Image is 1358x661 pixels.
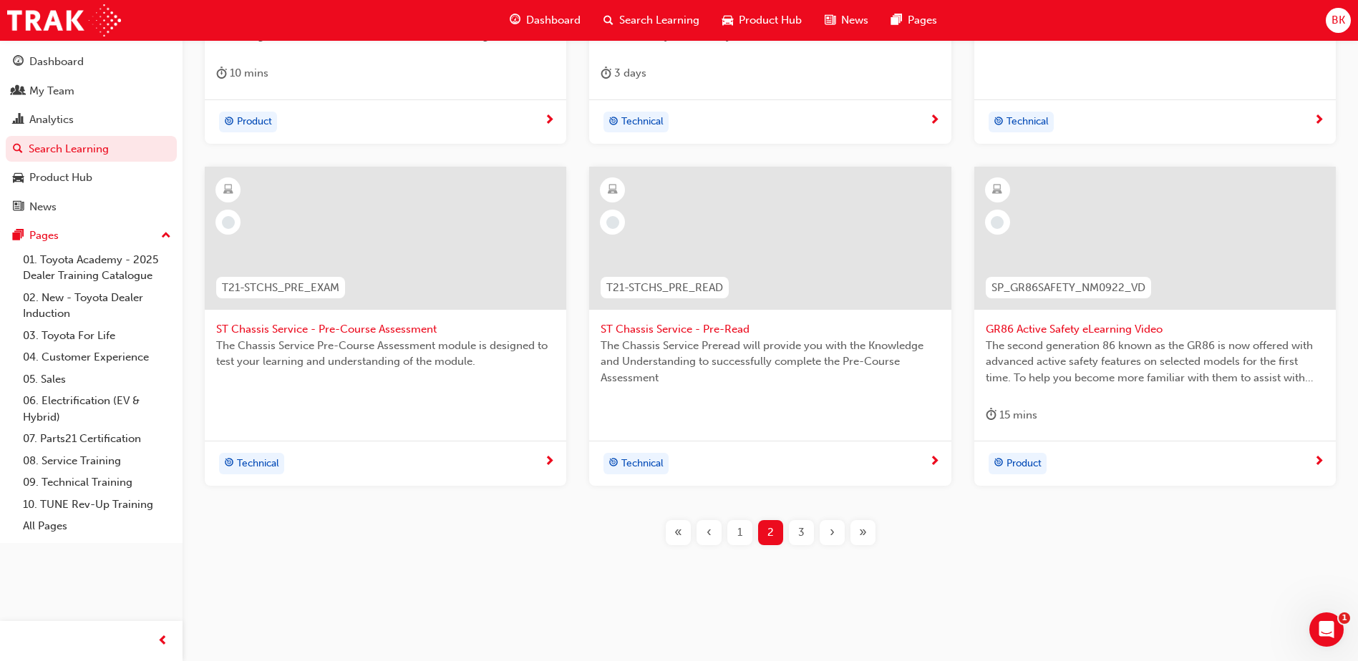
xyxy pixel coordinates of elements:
span: 1 [1339,612,1350,624]
span: news-icon [13,201,24,214]
span: ST Chassis Service - Pre-Read [601,321,939,338]
a: My Team [6,78,177,104]
div: Analytics [29,112,74,128]
div: Product Hub [29,170,92,186]
span: Product [237,114,272,130]
span: BK [1332,12,1345,29]
button: BK [1326,8,1351,33]
span: target-icon [224,454,234,473]
button: Pages [6,222,177,249]
a: 08. Service Training [17,450,177,472]
span: learningResourceType_ELEARNING-icon [608,181,618,200]
span: « [674,524,682,541]
span: target-icon [994,454,1004,473]
a: search-iconSearch Learning [592,6,711,35]
a: SP_GR86SAFETY_NM0922_VDGR86 Active Safety eLearning VideoThe second generation 86 known as the GR... [974,167,1336,486]
span: ST Chassis Service - Pre-Course Assessment [216,321,555,338]
div: 3 days [601,64,646,82]
span: News [841,12,868,29]
img: Trak [7,4,121,36]
a: 09. Technical Training [17,471,177,494]
span: prev-icon [157,632,168,650]
a: 01. Toyota Academy - 2025 Dealer Training Catalogue [17,249,177,287]
span: people-icon [13,85,24,98]
a: news-iconNews [813,6,880,35]
a: 05. Sales [17,368,177,391]
span: ‹ [707,524,712,541]
iframe: Intercom live chat [1309,612,1344,647]
span: learningRecordVerb_NONE-icon [606,216,619,229]
span: news-icon [825,11,835,29]
span: next-icon [1314,456,1324,469]
span: next-icon [929,114,940,127]
span: learningResourceType_ELEARNING-icon [992,181,1002,200]
span: Product Hub [739,12,802,29]
div: 10 mins [216,64,268,82]
a: guage-iconDashboard [498,6,592,35]
span: target-icon [608,113,619,132]
span: 3 [798,524,805,541]
span: next-icon [929,456,940,469]
div: 15 mins [986,406,1037,424]
a: 04. Customer Experience [17,346,177,368]
button: Previous page [694,520,724,545]
button: First page [663,520,694,545]
button: Page 1 [724,520,755,545]
a: 10. TUNE Rev-Up Training [17,494,177,516]
span: target-icon [224,113,234,132]
span: Technical [621,114,664,130]
span: SP_GR86SAFETY_NM0922_VD [991,280,1145,296]
div: News [29,199,57,215]
a: pages-iconPages [880,6,949,35]
div: Pages [29,227,59,244]
span: search-icon [13,143,23,156]
span: search-icon [603,11,613,29]
span: guage-icon [13,56,24,69]
button: Last page [848,520,878,545]
span: Technical [1007,114,1049,130]
a: T21-STCHS_PRE_READST Chassis Service - Pre-ReadThe Chassis Service Preread will provide you with ... [589,167,951,486]
div: My Team [29,83,74,99]
span: learningRecordVerb_NONE-icon [222,216,235,229]
span: pages-icon [13,230,24,243]
span: T21-STCHS_PRE_EXAM [222,280,339,296]
span: › [830,524,835,541]
a: 02. New - Toyota Dealer Induction [17,287,177,325]
a: Search Learning [6,136,177,162]
span: The second generation 86 known as the GR86 is now offered with advanced active safety features on... [986,338,1324,386]
button: Page 2 [755,520,786,545]
span: T21-STCHS_PRE_READ [606,280,723,296]
span: 2 [767,524,774,541]
a: Dashboard [6,49,177,75]
a: Analytics [6,107,177,133]
span: learningRecordVerb_NONE-icon [991,216,1004,229]
a: car-iconProduct Hub [711,6,813,35]
a: All Pages [17,515,177,537]
span: car-icon [722,11,733,29]
button: Next page [817,520,848,545]
span: guage-icon [510,11,520,29]
span: car-icon [13,172,24,185]
span: chart-icon [13,114,24,127]
span: next-icon [544,114,555,127]
button: Page 3 [786,520,817,545]
div: Dashboard [29,54,84,70]
a: 06. Electrification (EV & Hybrid) [17,390,177,428]
span: up-icon [161,227,171,245]
span: learningResourceType_ELEARNING-icon [223,181,233,200]
span: The Chassis Service Pre-Course Assessment module is designed to test your learning and understand... [216,338,555,370]
span: The Chassis Service Preread will provide you with the Knowledge and Understanding to successfully... [601,338,939,386]
span: Dashboard [526,12,581,29]
span: Technical [621,456,664,472]
span: 1 [737,524,742,541]
span: next-icon [1314,114,1324,127]
span: pages-icon [891,11,902,29]
span: Search Learning [619,12,699,29]
span: GR86 Active Safety eLearning Video [986,321,1324,338]
span: duration-icon [216,64,227,82]
span: duration-icon [601,64,611,82]
span: target-icon [608,454,619,473]
span: Product [1007,456,1042,472]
